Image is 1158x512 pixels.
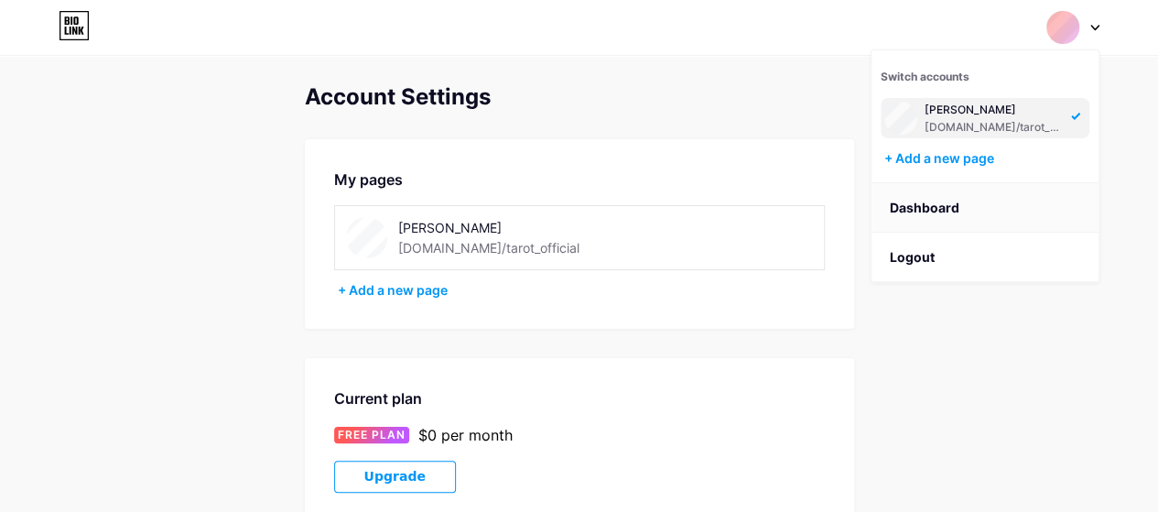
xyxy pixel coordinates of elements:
[871,183,1098,233] a: Dashboard
[364,469,426,485] span: Upgrade
[338,427,406,443] span: FREE PLAN
[418,424,513,446] div: $0 per month
[925,103,1066,117] div: [PERSON_NAME]
[925,120,1066,135] div: [DOMAIN_NAME]/tarot_official
[338,281,825,300] div: + Add a new page
[881,70,969,83] span: Switch accounts
[334,387,825,409] div: Current plan
[334,169,825,191] div: My pages
[871,233,1098,282] li: Logout
[334,461,456,493] button: Upgrade
[884,149,1089,168] div: + Add a new page
[398,238,579,257] div: [DOMAIN_NAME]/tarot_official
[398,218,657,237] div: [PERSON_NAME]
[305,84,854,110] div: Account Settings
